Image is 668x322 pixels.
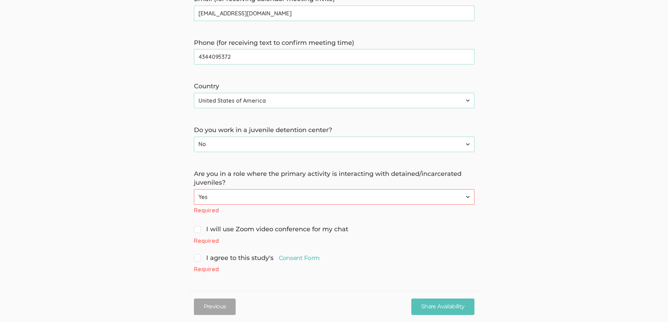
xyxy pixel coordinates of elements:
div: Required [194,206,474,214]
label: Country [194,82,474,91]
input: Share Availability [411,299,474,315]
a: Consent Form [279,254,320,262]
button: Previous [194,299,236,315]
span: I will use Zoom video conference for my chat [194,225,348,234]
div: Required [194,265,474,273]
label: Are you in a role where the primary activity is interacting with detained/incarcerated juveniles? [194,170,474,187]
label: Phone (for receiving text to confirm meeting time) [194,39,474,48]
label: Do you work in a juvenile detention center? [194,126,474,135]
span: I agree to this study's [194,254,320,263]
div: Required [194,237,474,245]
